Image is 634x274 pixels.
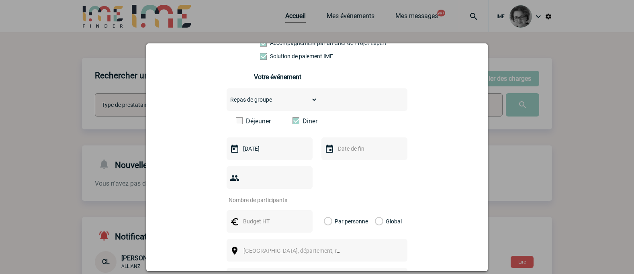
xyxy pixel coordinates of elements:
h3: Votre événement [254,73,380,81]
span: [GEOGRAPHIC_DATA], département, région... [243,247,355,254]
label: Déjeuner [236,117,282,125]
label: Prestation payante [260,40,295,46]
input: Budget HT [241,216,297,227]
label: Par personne [324,210,333,233]
input: Date de fin [336,143,391,154]
input: Nombre de participants [227,195,302,205]
label: Diner [292,117,339,125]
input: Date de début [241,143,297,154]
label: Global [375,210,380,233]
label: Conformité aux process achat client, Prise en charge de la facturation, Mutualisation de plusieur... [260,53,295,59]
